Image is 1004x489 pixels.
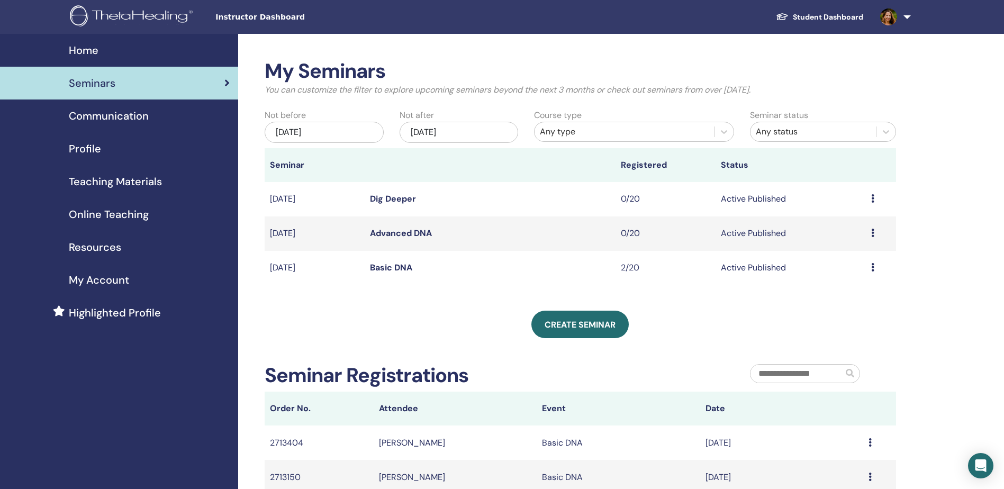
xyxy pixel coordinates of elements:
div: Open Intercom Messenger [968,453,993,478]
td: [PERSON_NAME] [374,425,537,460]
span: Teaching Materials [69,174,162,189]
td: [DATE] [700,425,863,460]
td: 2/20 [616,251,716,285]
span: Online Teaching [69,206,149,222]
th: Registered [616,148,716,182]
h2: Seminar Registrations [265,364,468,388]
img: default.jpg [880,8,897,25]
td: Basic DNA [537,425,700,460]
th: Date [700,392,863,425]
th: Seminar [265,148,365,182]
a: Basic DNA [370,262,412,273]
td: [DATE] [265,182,365,216]
td: 0/20 [616,216,716,251]
label: Not before [265,109,306,122]
a: Student Dashboard [767,7,872,27]
span: Instructor Dashboard [215,12,374,23]
th: Status [716,148,866,182]
td: Active Published [716,251,866,285]
a: Advanced DNA [370,228,432,239]
span: Create seminar [545,319,616,330]
td: [DATE] [265,251,365,285]
span: Communication [69,108,149,124]
td: 2713404 [265,425,374,460]
th: Event [537,392,700,425]
div: Any status [756,125,871,138]
td: Active Published [716,182,866,216]
img: graduation-cap-white.svg [776,12,789,21]
td: [DATE] [265,216,365,251]
label: Seminar status [750,109,808,122]
td: 0/20 [616,182,716,216]
div: [DATE] [265,122,384,143]
span: Seminars [69,75,115,91]
td: Active Published [716,216,866,251]
h2: My Seminars [265,59,896,84]
th: Attendee [374,392,537,425]
span: Home [69,42,98,58]
label: Course type [534,109,582,122]
span: Highlighted Profile [69,305,161,321]
th: Order No. [265,392,374,425]
a: Dig Deeper [370,193,416,204]
label: Not after [400,109,434,122]
div: [DATE] [400,122,519,143]
img: logo.png [70,5,196,29]
p: You can customize the filter to explore upcoming seminars beyond the next 3 months or check out s... [265,84,896,96]
div: Any type [540,125,709,138]
a: Create seminar [531,311,629,338]
span: My Account [69,272,129,288]
span: Profile [69,141,101,157]
span: Resources [69,239,121,255]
